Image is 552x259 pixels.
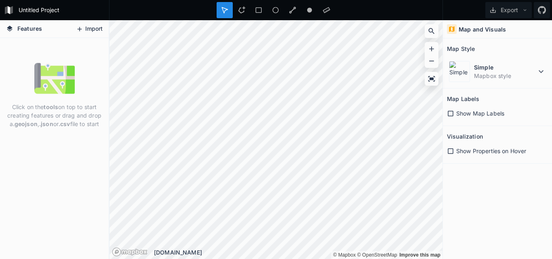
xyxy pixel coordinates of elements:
[357,252,397,258] a: OpenStreetMap
[447,42,475,55] h2: Map Style
[474,63,536,72] dt: Simple
[6,103,103,128] p: Click on the on top to start creating features or drag and drop a , or file to start
[456,147,526,155] span: Show Properties on Hover
[447,130,483,143] h2: Visualization
[449,61,470,82] img: Simple
[112,247,147,257] a: Mapbox logo
[456,109,504,118] span: Show Map Labels
[485,2,532,18] button: Export
[44,103,58,110] strong: tools
[34,58,75,99] img: empty
[474,72,536,80] dd: Mapbox style
[154,248,442,257] div: [DOMAIN_NAME]
[13,120,38,127] strong: .geojson
[459,25,506,34] h4: Map and Visuals
[17,24,42,33] span: Features
[447,93,479,105] h2: Map Labels
[333,252,356,258] a: Mapbox
[39,120,53,127] strong: .json
[59,120,70,127] strong: .csv
[399,252,440,258] a: Map feedback
[72,23,107,36] button: Import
